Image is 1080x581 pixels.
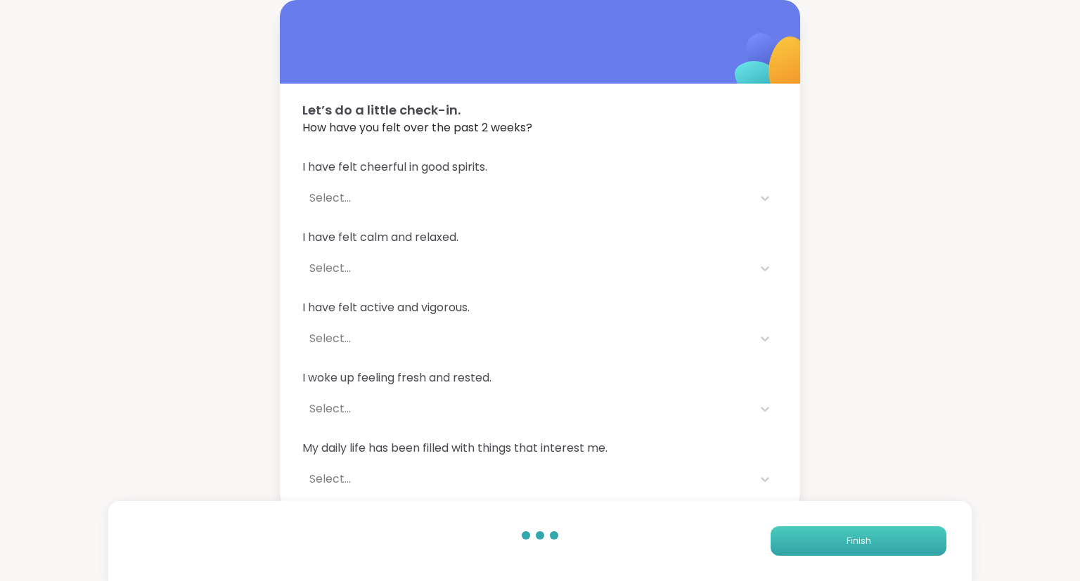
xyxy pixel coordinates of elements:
span: I have felt cheerful in good spirits. [302,159,778,176]
div: Select... [309,471,745,488]
span: Let’s do a little check-in. [302,100,778,119]
div: Select... [309,400,745,417]
span: I woke up feeling fresh and rested. [302,370,778,386]
div: Select... [309,260,745,277]
span: My daily life has been filled with things that interest me. [302,440,778,457]
button: Finish [771,526,946,556]
span: How have you felt over the past 2 weeks? [302,119,778,136]
div: Select... [309,190,745,207]
span: I have felt calm and relaxed. [302,229,778,246]
span: I have felt active and vigorous. [302,299,778,316]
span: Finish [847,535,871,547]
div: Select... [309,330,745,347]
